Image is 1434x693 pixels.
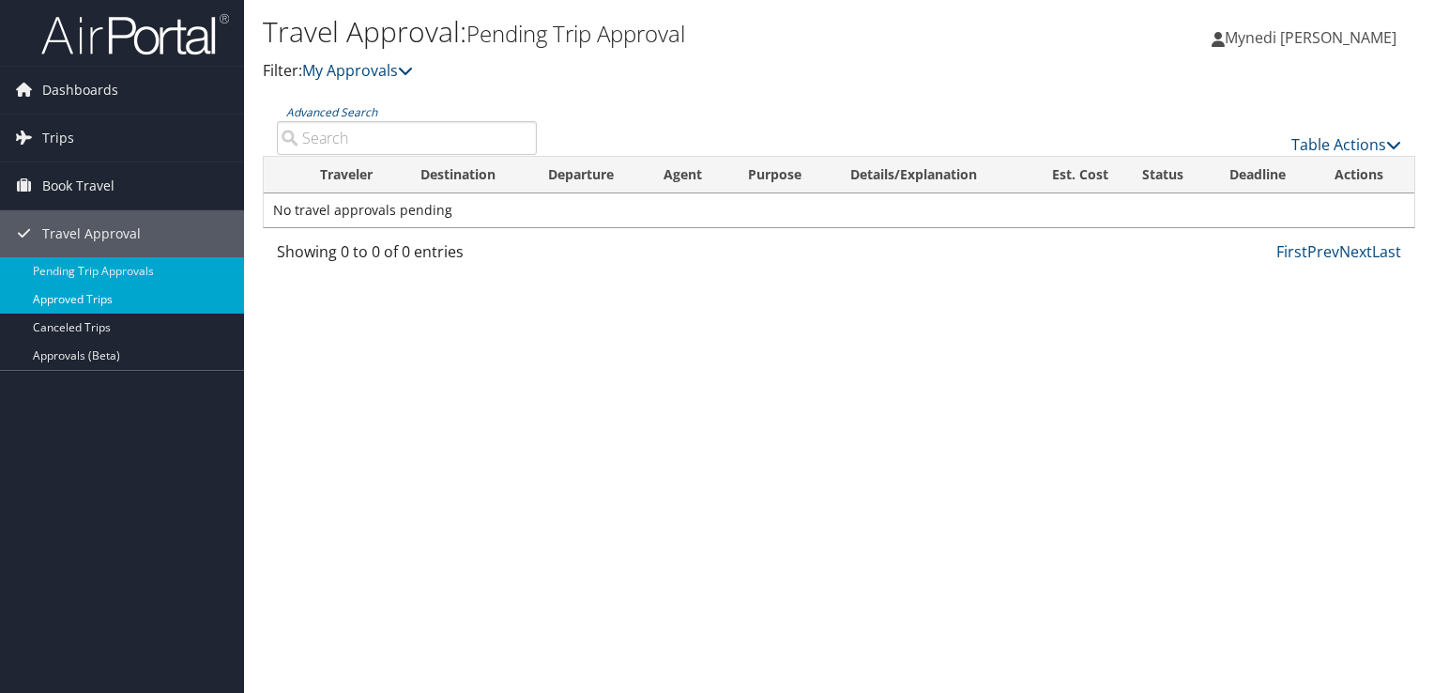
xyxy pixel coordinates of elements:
span: Travel Approval [42,210,141,257]
th: Agent [647,157,731,193]
a: My Approvals [302,60,413,81]
img: airportal-logo.png [41,12,229,56]
td: No travel approvals pending [264,193,1414,227]
small: Pending Trip Approval [466,18,685,49]
h1: Travel Approval: [263,12,1031,52]
th: Traveler: activate to sort column ascending [303,157,404,193]
a: Next [1339,241,1372,262]
th: Deadline: activate to sort column descending [1213,157,1318,193]
a: Table Actions [1291,134,1401,155]
a: Last [1372,241,1401,262]
p: Filter: [263,59,1031,84]
th: Status: activate to sort column ascending [1125,157,1213,193]
input: Advanced Search [277,121,537,155]
th: Est. Cost: activate to sort column ascending [1020,157,1125,193]
th: Departure: activate to sort column ascending [531,157,648,193]
a: First [1276,241,1307,262]
a: Advanced Search [286,104,377,120]
span: Mynedi [PERSON_NAME] [1225,27,1396,48]
th: Details/Explanation [833,157,1020,193]
span: Trips [42,115,74,162]
a: Prev [1307,241,1339,262]
th: Destination: activate to sort column ascending [404,157,530,193]
th: Actions [1318,157,1414,193]
th: Purpose [731,157,832,193]
span: Book Travel [42,162,114,209]
span: Dashboards [42,67,118,114]
div: Showing 0 to 0 of 0 entries [277,240,537,272]
a: Mynedi [PERSON_NAME] [1212,9,1415,66]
